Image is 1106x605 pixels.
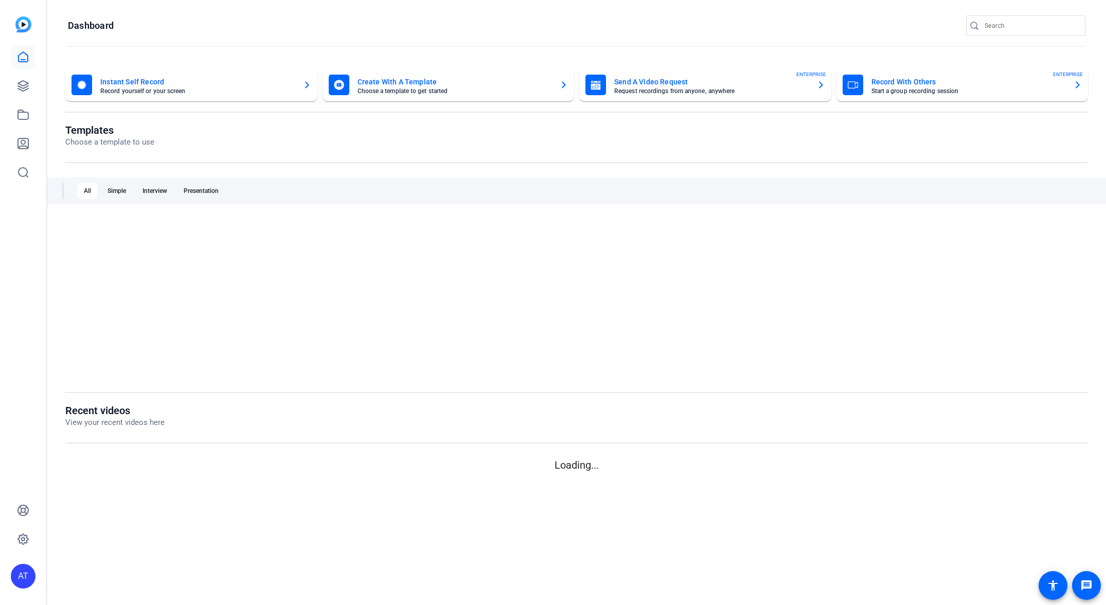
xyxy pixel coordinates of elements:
mat-card-subtitle: Choose a template to get started [358,88,552,94]
mat-card-subtitle: Record yourself or your screen [100,88,295,94]
button: Send A Video RequestRequest recordings from anyone, anywhereENTERPRISE [579,68,831,101]
h1: Recent videos [65,404,165,417]
p: Choose a template to use [65,136,154,148]
p: Loading... [65,457,1088,473]
mat-card-title: Record With Others [871,76,1066,88]
div: Interview [136,183,173,199]
button: Record With OthersStart a group recording sessionENTERPRISE [836,68,1089,101]
mat-card-subtitle: Start a group recording session [871,88,1066,94]
mat-card-title: Instant Self Record [100,76,295,88]
div: AT [11,564,35,589]
span: ENTERPRISE [1053,70,1083,78]
h1: Dashboard [68,20,114,32]
div: All [78,183,97,199]
div: Presentation [177,183,225,199]
mat-card-subtitle: Request recordings from anyone, anywhere [614,88,809,94]
p: View your recent videos here [65,417,165,429]
mat-card-title: Send A Video Request [614,76,809,88]
input: Search [985,20,1077,32]
mat-card-title: Create With A Template [358,76,552,88]
span: ENTERPRISE [796,70,826,78]
h1: Templates [65,124,154,136]
mat-icon: accessibility [1047,579,1059,592]
mat-icon: message [1080,579,1093,592]
button: Create With A TemplateChoose a template to get started [323,68,575,101]
button: Instant Self RecordRecord yourself or your screen [65,68,317,101]
img: blue-gradient.svg [15,16,31,32]
div: Simple [101,183,132,199]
